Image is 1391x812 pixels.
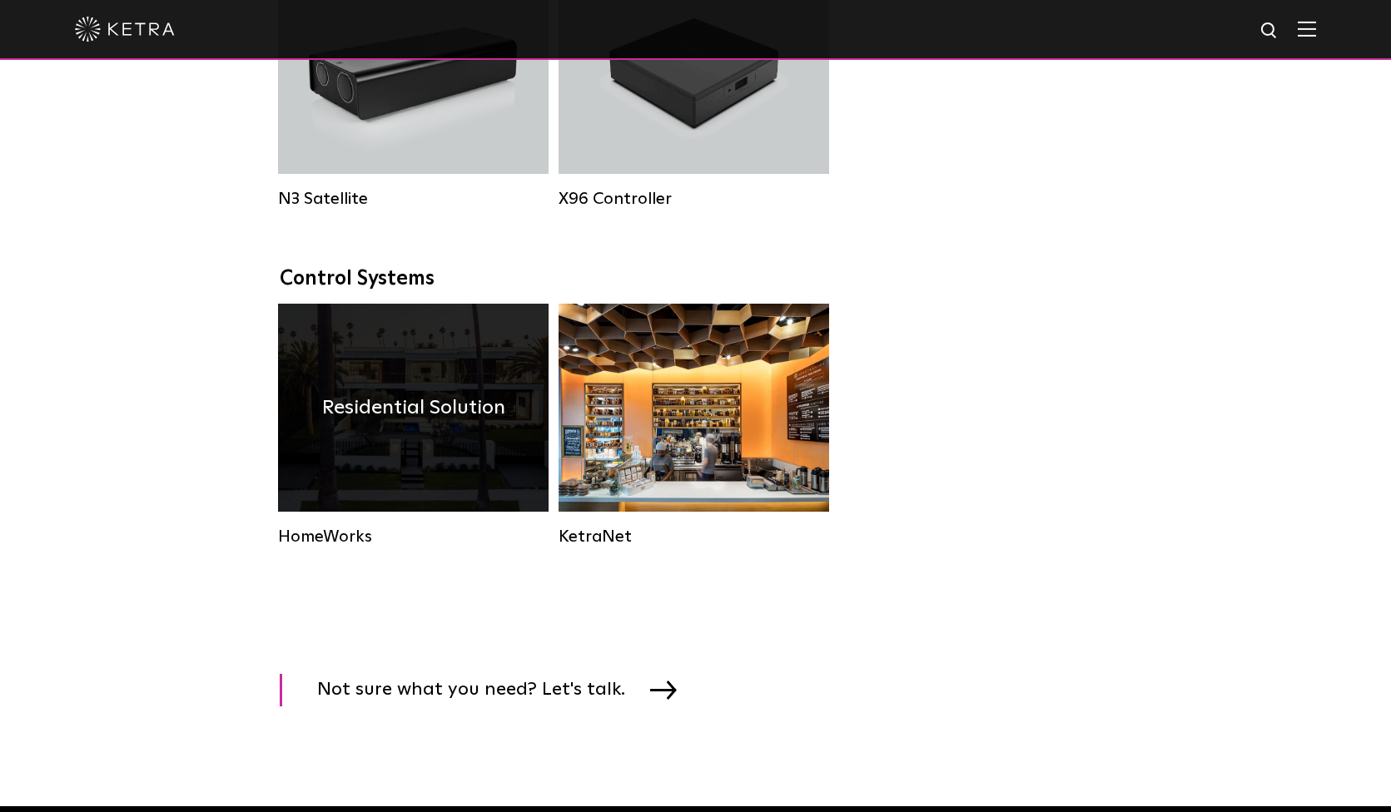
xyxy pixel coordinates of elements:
div: Control Systems [280,267,1112,291]
img: arrow [650,681,677,699]
span: Not sure what you need? Let's talk. [317,674,650,706]
a: HomeWorks Residential Solution [278,304,549,549]
img: Hamburger%20Nav.svg [1298,21,1316,37]
a: Not sure what you need? Let's talk. [280,674,698,706]
img: ketra-logo-2019-white [75,17,175,42]
img: search icon [1259,21,1280,42]
div: X96 Controller [559,189,829,209]
div: KetraNet [559,527,829,547]
a: KetraNet Legacy System [559,304,829,549]
h4: Residential Solution [322,392,505,423]
div: HomeWorks [278,527,549,547]
div: N3 Satellite [278,189,549,209]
